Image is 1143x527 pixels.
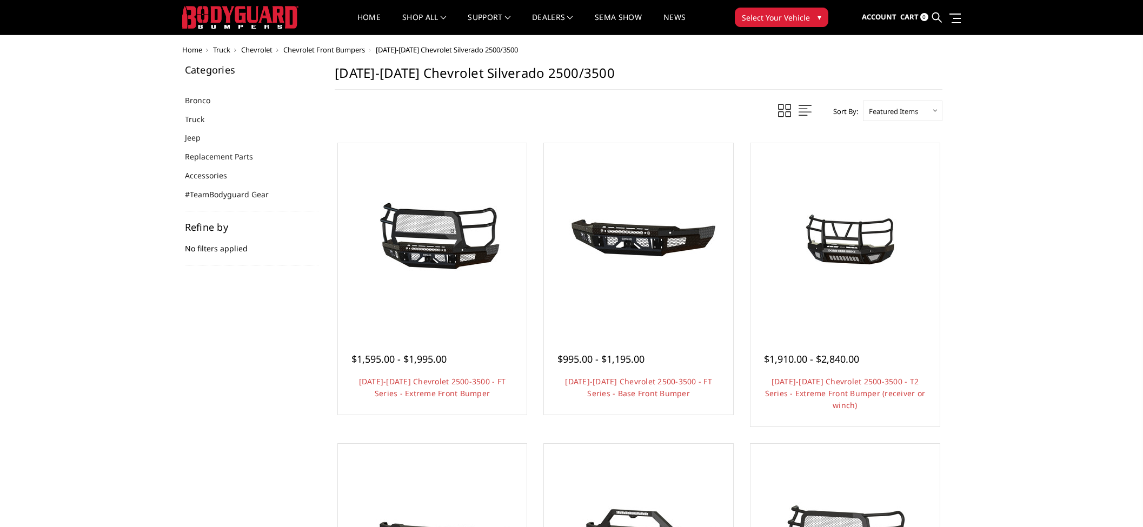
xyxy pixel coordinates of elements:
[735,8,828,27] button: Select Your Vehicle
[402,14,446,35] a: shop all
[827,103,858,119] label: Sort By:
[764,352,859,365] span: $1,910.00 - $2,840.00
[185,151,267,162] a: Replacement Parts
[663,14,686,35] a: News
[357,14,381,35] a: Home
[185,222,319,265] div: No filters applied
[742,12,810,23] span: Select Your Vehicle
[920,13,928,21] span: 0
[341,146,524,330] a: 2024-2025 Chevrolet 2500-3500 - FT Series - Extreme Front Bumper 2024-2025 Chevrolet 2500-3500 - ...
[595,14,642,35] a: SEMA Show
[557,352,644,365] span: $995.00 - $1,195.00
[185,170,241,181] a: Accessories
[753,146,937,330] a: 2024-2025 Chevrolet 2500-3500 - T2 Series - Extreme Front Bumper (receiver or winch) 2024-2025 Ch...
[351,352,447,365] span: $1,595.00 - $1,995.00
[185,189,282,200] a: #TeamBodyguard Gear
[241,45,273,55] a: Chevrolet
[547,146,730,330] a: 2024-2025 Chevrolet 2500-3500 - FT Series - Base Front Bumper 2024-2025 Chevrolet 2500-3500 - FT ...
[185,65,319,75] h5: Categories
[185,132,214,143] a: Jeep
[565,376,712,398] a: [DATE]-[DATE] Chevrolet 2500-3500 - FT Series - Base Front Bumper
[818,11,821,23] span: ▾
[900,3,928,32] a: Cart 0
[185,114,218,125] a: Truck
[862,3,896,32] a: Account
[862,12,896,22] span: Account
[182,45,202,55] a: Home
[213,45,230,55] a: Truck
[532,14,573,35] a: Dealers
[283,45,365,55] a: Chevrolet Front Bumpers
[185,222,319,232] h5: Refine by
[765,376,926,410] a: [DATE]-[DATE] Chevrolet 2500-3500 - T2 Series - Extreme Front Bumper (receiver or winch)
[182,6,298,29] img: BODYGUARD BUMPERS
[376,45,518,55] span: [DATE]-[DATE] Chevrolet Silverado 2500/3500
[359,376,506,398] a: [DATE]-[DATE] Chevrolet 2500-3500 - FT Series - Extreme Front Bumper
[335,65,942,90] h1: [DATE]-[DATE] Chevrolet Silverado 2500/3500
[900,12,919,22] span: Cart
[185,95,224,106] a: Bronco
[468,14,510,35] a: Support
